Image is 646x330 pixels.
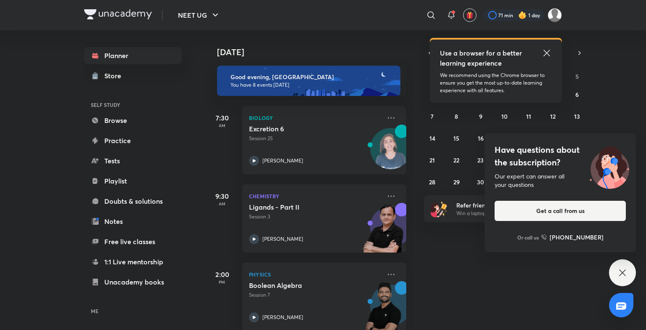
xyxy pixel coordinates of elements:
h5: Excretion 6 [249,125,354,133]
button: September 6, 2025 [570,88,584,101]
a: Store [84,67,182,84]
abbr: September 23, 2025 [477,156,484,164]
h6: Good evening, [GEOGRAPHIC_DATA] [230,73,393,81]
a: Planner [84,47,182,64]
button: September 30, 2025 [474,175,487,189]
button: September 12, 2025 [546,109,560,123]
button: September 14, 2025 [426,131,439,145]
a: Free live classes [84,233,182,250]
abbr: September 29, 2025 [453,178,460,186]
h6: ME [84,304,182,318]
a: Playlist [84,173,182,189]
img: Company Logo [84,9,152,19]
h5: 9:30 [205,191,239,201]
p: Session 7 [249,291,381,299]
button: September 17, 2025 [498,131,511,145]
button: September 20, 2025 [570,131,584,145]
abbr: Saturday [575,72,579,80]
h5: 2:00 [205,269,239,279]
img: Harshu [548,8,562,22]
abbr: September 11, 2025 [526,112,531,120]
p: [PERSON_NAME] [262,157,303,165]
p: [PERSON_NAME] [262,314,303,321]
p: Session 3 [249,213,381,221]
a: [PHONE_NUMBER] [541,233,604,242]
h5: 7:30 [205,113,239,123]
h4: [DATE] [217,47,415,57]
abbr: September 21, 2025 [429,156,435,164]
a: Tests [84,152,182,169]
button: September 29, 2025 [450,175,463,189]
p: AM [205,201,239,206]
abbr: September 8, 2025 [455,112,458,120]
img: Avatar [371,133,411,173]
button: September 18, 2025 [522,131,535,145]
p: Chemistry [249,191,381,201]
h5: Use a browser for a better learning experience [440,48,524,68]
abbr: September 13, 2025 [574,112,580,120]
p: Biology [249,113,381,123]
abbr: September 10, 2025 [501,112,508,120]
button: September 11, 2025 [522,109,535,123]
a: Browse [84,112,182,129]
abbr: September 28, 2025 [429,178,435,186]
div: Our expert can answer all your questions [495,172,626,189]
button: September 21, 2025 [426,153,439,167]
p: PM [205,279,239,285]
p: [PERSON_NAME] [262,235,303,243]
div: Store [104,71,126,81]
p: AM [205,123,239,128]
button: September 9, 2025 [474,109,487,123]
button: September 15, 2025 [450,131,463,145]
h6: [PHONE_NUMBER] [550,233,604,242]
button: Get a call from us [495,201,626,221]
button: September 28, 2025 [426,175,439,189]
button: NEET UG [173,7,225,24]
h5: Boolean Algebra [249,281,354,290]
button: September 13, 2025 [570,109,584,123]
button: avatar [463,8,477,22]
p: Or call us [517,234,539,241]
img: unacademy [360,203,406,261]
abbr: September 7, 2025 [431,112,434,120]
a: Practice [84,132,182,149]
p: Physics [249,269,381,279]
button: September 22, 2025 [450,153,463,167]
button: September 23, 2025 [474,153,487,167]
img: referral [431,200,447,217]
img: streak [518,11,527,19]
h6: SELF STUDY [84,98,182,112]
button: September 10, 2025 [498,109,511,123]
h6: Refer friends [456,201,560,210]
button: September 19, 2025 [546,131,560,145]
button: September 16, 2025 [474,131,487,145]
abbr: September 22, 2025 [453,156,459,164]
abbr: September 15, 2025 [453,134,459,142]
a: 1:1 Live mentorship [84,253,182,270]
a: Doubts & solutions [84,193,182,210]
p: Session 25 [249,135,381,142]
abbr: September 14, 2025 [429,134,435,142]
abbr: September 9, 2025 [479,112,482,120]
a: Unacademy books [84,274,182,290]
abbr: September 12, 2025 [550,112,556,120]
button: September 8, 2025 [450,109,463,123]
p: You have 8 events [DATE] [230,82,393,88]
abbr: September 16, 2025 [478,134,484,142]
abbr: September 6, 2025 [575,90,579,98]
p: Win a laptop, vouchers & more [456,210,560,217]
h4: Have questions about the subscription? [495,144,626,169]
p: We recommend using the Chrome browser to ensure you get the most up-to-date learning experience w... [440,72,552,94]
abbr: September 30, 2025 [477,178,484,186]
img: ttu_illustration_new.svg [583,144,636,189]
a: Notes [84,213,182,230]
img: avatar [466,11,474,19]
button: September 7, 2025 [426,109,439,123]
h5: Ligands - Part II [249,203,354,211]
img: evening [217,66,400,96]
a: Company Logo [84,9,152,21]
